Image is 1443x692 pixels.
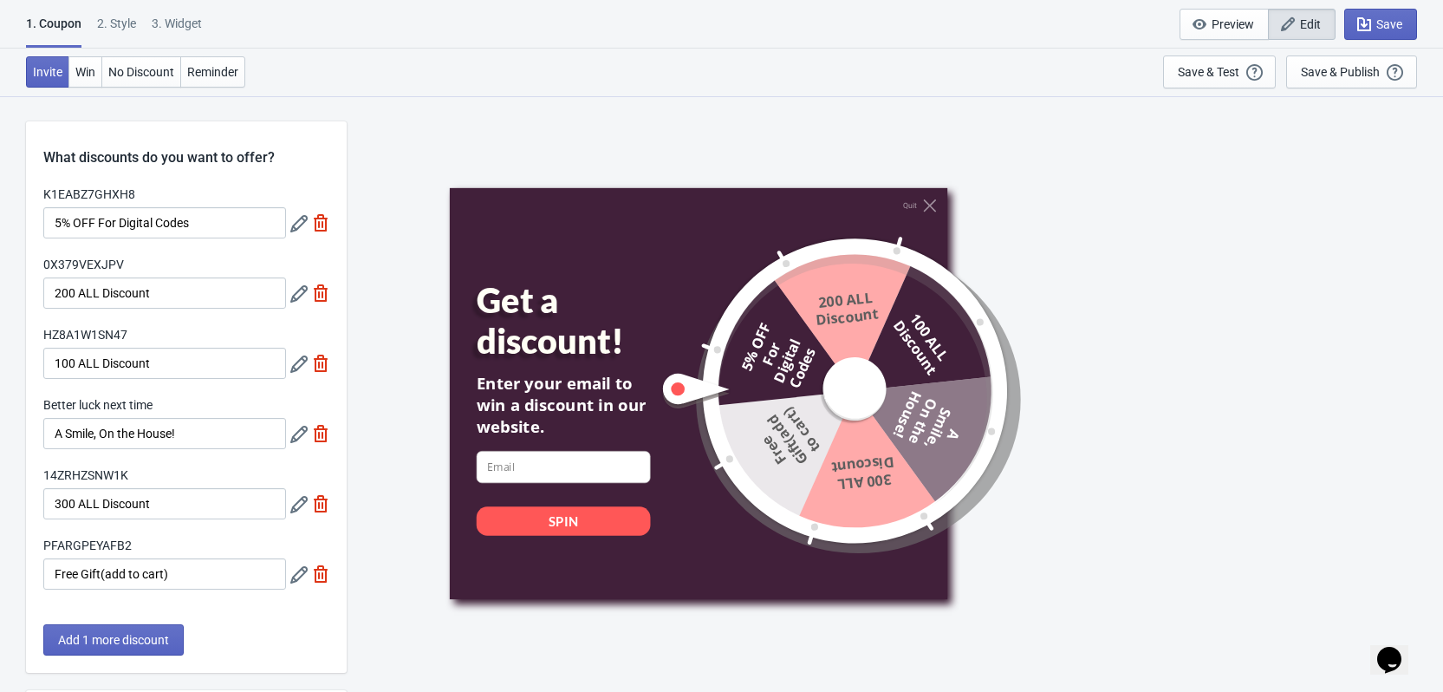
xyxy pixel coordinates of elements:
[43,624,184,656] button: Add 1 more discount
[108,65,174,79] span: No Discount
[1178,65,1239,79] div: Save & Test
[26,56,69,88] button: Invite
[1212,17,1254,31] span: Preview
[33,65,62,79] span: Invite
[1370,623,1426,675] iframe: chat widget
[1301,65,1380,79] div: Save & Publish
[43,537,132,554] label: PFARGPEYAFB2
[1180,9,1269,40] button: Preview
[1344,9,1417,40] button: Save
[1286,55,1417,88] button: Save & Publish
[68,56,102,88] button: Win
[476,451,650,483] input: Email
[180,56,245,88] button: Reminder
[101,56,181,88] button: No Discount
[152,15,202,45] div: 3. Widget
[187,65,238,79] span: Reminder
[26,15,81,48] div: 1. Coupon
[58,633,169,647] span: Add 1 more discount
[312,355,329,372] img: delete.svg
[43,396,153,414] label: Better luck next time
[1300,17,1321,31] span: Edit
[902,201,916,210] div: Quit
[43,326,127,343] label: HZ8A1W1SN47
[97,15,136,45] div: 2 . Style
[1268,9,1336,40] button: Edit
[312,425,329,442] img: delete.svg
[43,467,128,484] label: 14ZRHZSNW1K
[549,512,577,529] div: SPIN
[312,284,329,302] img: delete.svg
[43,186,135,203] label: K1EABZ7GHXH8
[75,65,95,79] span: Win
[312,565,329,583] img: delete.svg
[1376,17,1402,31] span: Save
[26,121,347,168] div: What discounts do you want to offer?
[476,279,685,362] div: Get a discount!
[476,372,650,438] div: Enter your email to win a discount in our website.
[1163,55,1276,88] button: Save & Test
[312,495,329,512] img: delete.svg
[43,256,124,273] label: 0X379VEXJPV
[312,214,329,232] img: delete.svg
